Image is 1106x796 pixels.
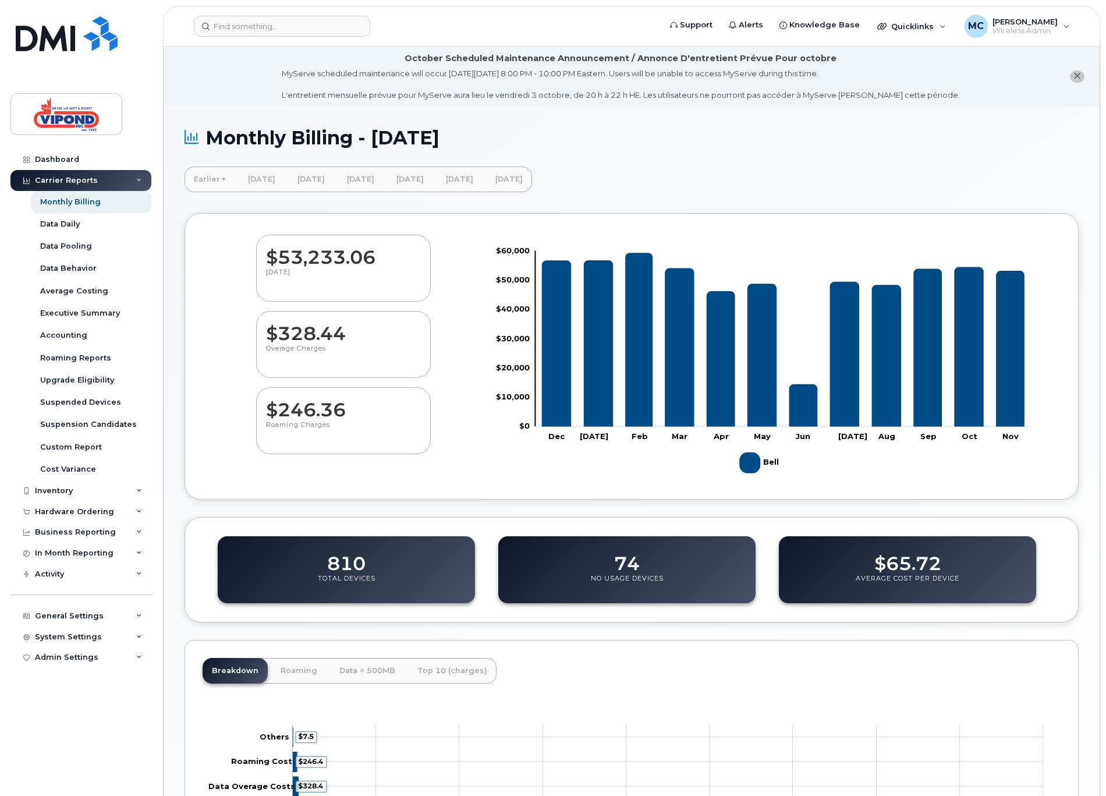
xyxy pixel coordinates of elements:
[713,432,729,441] tspan: Apr
[920,432,937,441] tspan: Sep
[266,344,421,365] p: Overage Charges
[266,420,421,441] p: Roaming Charges
[496,304,530,313] tspan: $40,000
[878,432,895,441] tspan: Aug
[203,658,268,684] a: Breakdown
[185,128,1079,148] h1: Monthly Billing - [DATE]
[185,167,235,192] a: Earlier
[796,432,810,441] tspan: Jun
[541,253,1025,427] g: Bell
[496,275,530,284] tspan: $50,000
[271,658,327,684] a: Roaming
[579,432,608,441] tspan: [DATE]
[437,167,483,192] a: [DATE]
[231,756,292,766] tspan: Roaming Cost
[874,542,941,574] dd: $65.72
[239,167,285,192] a: [DATE]
[496,363,530,372] tspan: $20,000
[405,52,836,65] div: October Scheduled Maintenance Announcement / Annonce D'entretient Prévue Pour octobre
[496,246,530,255] tspan: $60,000
[288,167,334,192] a: [DATE]
[739,448,781,478] g: Legend
[496,246,1031,478] g: Chart
[298,781,323,790] tspan: $328.4
[614,542,640,574] dd: 74
[330,658,405,684] a: Data > 500MB
[408,658,497,684] a: Top 10 (charges)
[387,167,433,192] a: [DATE]
[739,448,781,478] g: Bell
[266,312,421,344] dd: $328.44
[298,732,314,741] tspan: $7.5
[1002,432,1019,441] tspan: Nov
[282,68,960,101] div: MyServe scheduled maintenance will occur [DATE][DATE] 8:00 PM - 10:00 PM Eastern. Users will be u...
[260,732,289,741] tspan: Others
[266,388,421,420] dd: $246.36
[591,574,664,595] p: No Usage Devices
[548,432,565,441] tspan: Dec
[672,432,687,441] tspan: Mar
[208,781,295,791] tspan: Data Overage Costs
[754,432,771,441] tspan: May
[496,334,530,343] tspan: $30,000
[632,432,648,441] tspan: Feb
[318,574,375,595] p: Total Devices
[327,542,366,574] dd: 810
[266,235,421,268] dd: $53,233.06
[1070,70,1084,83] button: close notification
[486,167,532,192] a: [DATE]
[298,757,323,766] tspan: $246.4
[838,432,867,441] tspan: [DATE]
[519,422,530,431] tspan: $0
[338,167,384,192] a: [DATE]
[496,392,530,401] tspan: $10,000
[266,268,421,289] p: [DATE]
[856,574,959,595] p: Average Cost Per Device
[962,432,977,441] tspan: Oct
